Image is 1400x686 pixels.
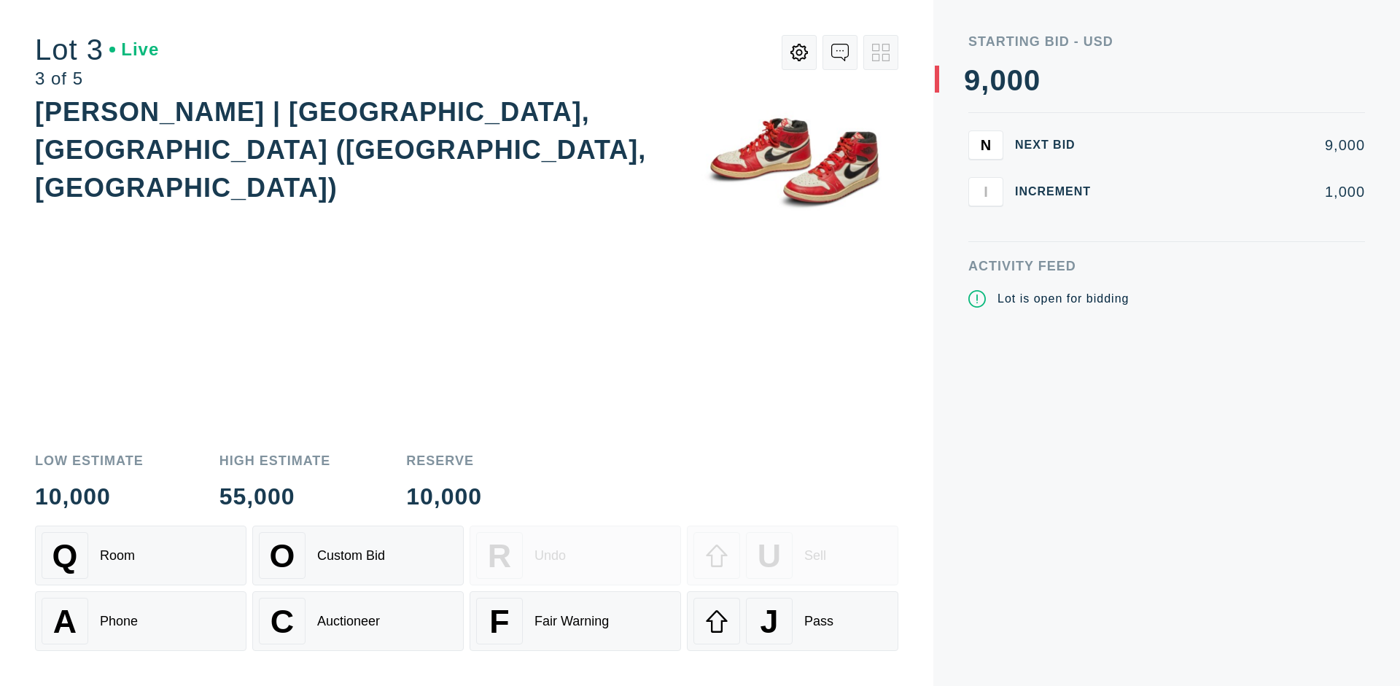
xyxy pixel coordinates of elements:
[470,591,681,651] button: FFair Warning
[406,454,482,467] div: Reserve
[35,97,646,203] div: [PERSON_NAME] | [GEOGRAPHIC_DATA], [GEOGRAPHIC_DATA] ([GEOGRAPHIC_DATA], [GEOGRAPHIC_DATA])
[1114,184,1365,199] div: 1,000
[35,485,144,508] div: 10,000
[1114,138,1365,152] div: 9,000
[964,66,981,95] div: 9
[968,177,1003,206] button: I
[981,136,991,153] span: N
[984,183,988,200] span: I
[1024,66,1041,95] div: 0
[804,614,833,629] div: Pass
[981,66,989,357] div: ,
[1007,66,1024,95] div: 0
[968,130,1003,160] button: N
[687,591,898,651] button: JPass
[1015,139,1102,151] div: Next Bid
[252,526,464,585] button: OCustom Bid
[219,454,331,467] div: High Estimate
[687,526,898,585] button: USell
[100,614,138,629] div: Phone
[35,526,246,585] button: QRoom
[989,66,1006,95] div: 0
[406,485,482,508] div: 10,000
[35,591,246,651] button: APhone
[35,454,144,467] div: Low Estimate
[804,548,826,564] div: Sell
[758,537,781,574] span: U
[52,537,78,574] span: Q
[534,614,609,629] div: Fair Warning
[271,603,294,640] span: C
[53,603,77,640] span: A
[760,603,778,640] span: J
[470,526,681,585] button: RUndo
[968,35,1365,48] div: Starting Bid - USD
[100,548,135,564] div: Room
[317,548,385,564] div: Custom Bid
[252,591,464,651] button: CAuctioneer
[534,548,566,564] div: Undo
[270,537,295,574] span: O
[35,70,159,87] div: 3 of 5
[317,614,380,629] div: Auctioneer
[489,603,509,640] span: F
[109,41,159,58] div: Live
[1015,186,1102,198] div: Increment
[997,290,1129,308] div: Lot is open for bidding
[968,260,1365,273] div: Activity Feed
[219,485,331,508] div: 55,000
[488,537,511,574] span: R
[35,35,159,64] div: Lot 3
